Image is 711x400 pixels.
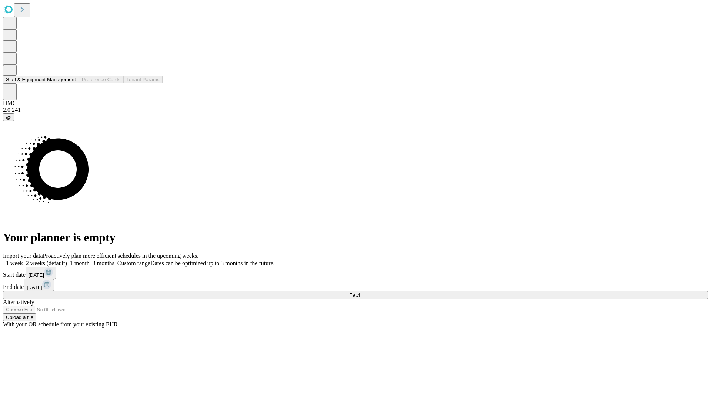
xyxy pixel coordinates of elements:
button: Preference Cards [79,76,123,83]
span: 2 weeks (default) [26,260,67,266]
span: With your OR schedule from your existing EHR [3,321,118,327]
span: Dates can be optimized up to 3 months in the future. [150,260,274,266]
span: 1 month [70,260,90,266]
button: [DATE] [24,279,54,291]
button: Fetch [3,291,708,299]
span: @ [6,114,11,120]
span: 3 months [93,260,114,266]
span: [DATE] [27,284,42,290]
button: [DATE] [26,267,56,279]
div: Start date [3,267,708,279]
span: Import your data [3,253,43,259]
div: End date [3,279,708,291]
button: Staff & Equipment Management [3,76,79,83]
span: [DATE] [29,272,44,278]
h1: Your planner is empty [3,231,708,244]
span: 1 week [6,260,23,266]
span: Alternatively [3,299,34,305]
button: @ [3,113,14,121]
span: Proactively plan more efficient schedules in the upcoming weeks. [43,253,198,259]
button: Upload a file [3,313,36,321]
span: Custom range [117,260,150,266]
div: HMC [3,100,708,107]
div: 2.0.241 [3,107,708,113]
span: Fetch [349,292,361,298]
button: Tenant Params [123,76,163,83]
